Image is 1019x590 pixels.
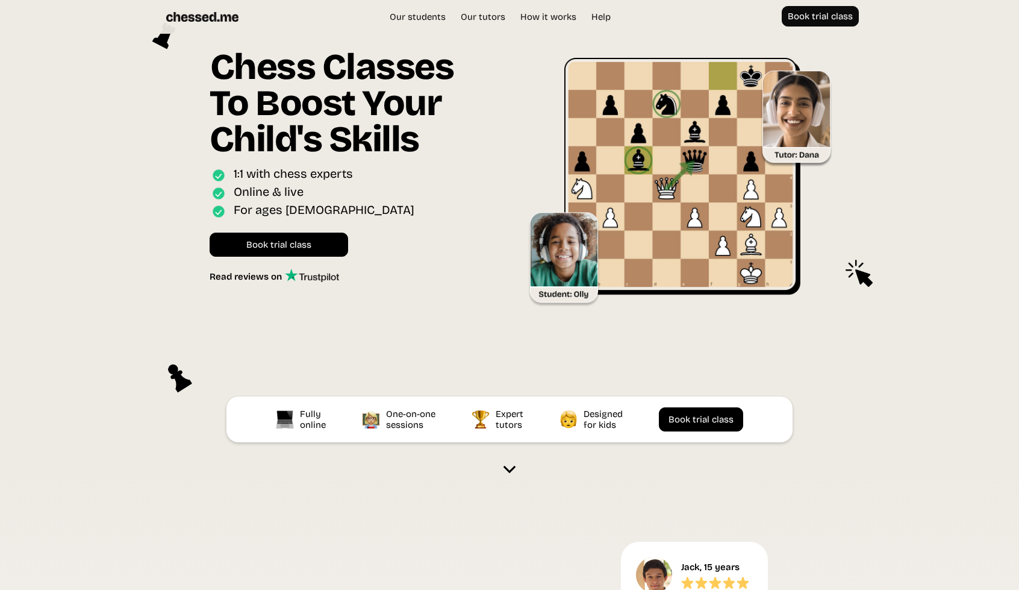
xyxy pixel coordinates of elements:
a: Book trial class [210,233,348,257]
div: One-on-one sessions [386,409,438,430]
div: Read reviews on [210,271,285,282]
a: Our tutors [455,11,511,23]
a: How it works [514,11,582,23]
div: Jack, 15 years [681,562,743,573]
div: 1:1 with chess experts [234,166,353,184]
div: For ages [DEMOGRAPHIC_DATA] [234,202,414,220]
div: Designed for kids [584,409,626,430]
a: Read reviews on [210,269,339,282]
a: Help [585,11,617,23]
div: Online & live [234,184,304,202]
div: Fully online [300,409,329,430]
a: Book trial class [659,407,743,432]
a: Book trial class [782,6,859,27]
h1: Chess Classes To Boost Your Child's Skills [210,49,491,166]
div: Expert tutors [496,409,526,430]
a: Our students [384,11,452,23]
